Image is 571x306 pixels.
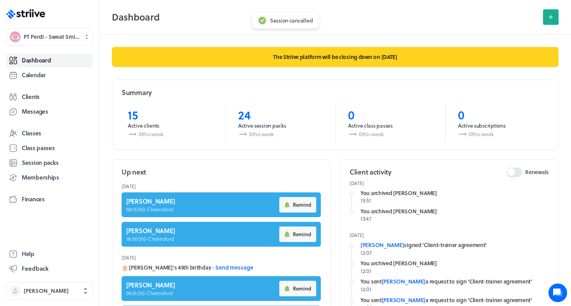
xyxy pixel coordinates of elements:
[122,167,146,177] h2: Up next
[6,90,93,104] a: Clients
[279,226,316,242] button: Remind
[12,52,144,76] h2: We're here to help. Ask us anything!
[6,68,93,82] a: Calendar
[12,90,143,106] button: New conversation
[360,249,549,257] p: 12:07
[22,93,40,101] span: Clients
[22,71,46,79] span: Calendar
[122,264,321,271] div: 🎂 [PERSON_NAME]'s 45th birthday
[458,122,543,130] p: Active subscriptions
[6,105,93,119] a: Messages
[6,282,93,300] button: [PERSON_NAME]
[360,189,549,197] div: You archived [PERSON_NAME]
[6,54,93,67] a: Dashboard
[445,103,555,143] a: 0Active subscriptions0this week
[128,108,213,122] p: 15
[360,267,549,275] p: 12:01
[348,108,433,122] p: 0
[350,180,549,186] p: [DATE]
[360,296,549,304] div: You sent a request to sign 'Client-trainer agreement'
[458,130,543,139] p: 0 this week
[293,231,311,238] span: Remind
[279,281,316,296] button: Remind
[6,141,93,155] a: Class passes
[212,264,214,271] span: ·
[270,17,313,24] div: Session cancelled
[22,159,58,167] span: Session packs
[507,168,522,177] button: Renewals
[360,215,549,223] p: 13:47
[360,285,549,293] p: 12:01
[10,121,145,130] p: Find an answer quickly
[335,103,445,143] a: 0Active class passes0this week
[382,277,425,285] a: [PERSON_NAME]
[350,232,549,238] p: [DATE]
[122,180,321,192] header: [DATE]
[24,33,79,41] span: PT Perdi - Sweat Smile Succeed
[238,108,323,122] p: 24
[293,285,311,292] span: Remind
[22,129,41,137] span: Classes
[112,9,538,25] h2: Dashboard
[12,38,144,50] h1: Hi [PERSON_NAME]
[122,88,152,97] h2: Summary
[360,241,549,249] div: signed 'Client-trainer agreement'
[238,122,323,130] p: Active session packs
[22,173,59,182] span: Memberships
[348,130,433,139] p: 0 this week
[279,197,316,213] button: Remind
[22,56,51,64] span: Dashboard
[22,144,55,152] span: Class passes
[215,264,253,271] button: Send message
[350,167,392,177] h2: Client activity
[458,108,543,122] p: 0
[6,262,93,276] button: Feedback
[360,259,549,267] div: You archived [PERSON_NAME]
[115,103,225,143] a: 15Active clients0this week
[525,168,549,176] span: Renewals
[128,130,213,139] p: 0 this week
[360,197,549,204] p: 13:51
[6,192,93,206] a: Finances
[6,126,93,140] a: Classes
[23,133,139,149] input: Search articles
[10,31,21,42] img: PT Perdi - Sweat Smile Succeed
[293,201,311,208] span: Remind
[238,130,323,139] p: 0 this week
[360,278,549,285] div: You sent a request to sign 'Client-trainer agreement'
[22,265,49,273] span: Feedback
[360,207,549,215] div: You archived [PERSON_NAME]
[112,47,559,67] p: The Striive platform will be closing down on [DATE]
[128,122,213,130] p: Active clients
[22,250,35,258] span: Help
[50,95,93,101] span: New conversation
[225,103,335,143] a: 24Active session packs0this week
[6,171,93,185] a: Memberships
[22,195,45,203] span: Finances
[24,287,69,295] span: [PERSON_NAME]
[382,296,425,304] a: [PERSON_NAME]
[360,241,404,249] a: [PERSON_NAME]
[6,156,93,170] a: Session packs
[6,247,93,261] a: Help
[548,284,567,302] iframe: gist-messenger-bubble-iframe
[122,251,321,264] header: [DATE]
[22,107,48,116] span: Messages
[6,28,93,46] button: PT Perdi - Sweat Smile SucceedPT Perdi - Sweat Smile Succeed
[348,122,433,130] p: Active class passes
